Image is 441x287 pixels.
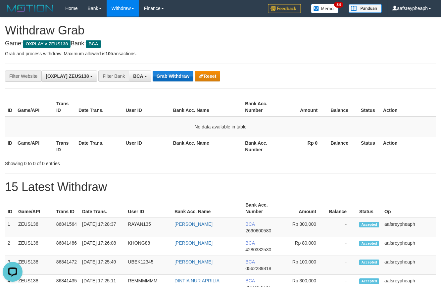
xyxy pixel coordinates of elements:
[326,199,357,218] th: Balance
[358,137,380,156] th: Status
[46,73,89,79] span: [OXPLAY] ZEUS138
[327,98,358,117] th: Balance
[98,71,129,82] div: Filter Bank
[5,180,436,194] h1: 15 Latest Withdraw
[125,256,172,275] td: UBEK12345
[5,40,436,47] h4: Game: Bank:
[5,256,16,275] td: 3
[359,278,379,284] span: Accepted
[349,4,382,13] img: panduan.png
[123,98,171,117] th: User ID
[79,218,125,237] td: [DATE] 17:28:37
[54,137,76,156] th: Trans ID
[334,2,343,8] span: 34
[245,221,255,227] span: BCA
[311,4,339,13] img: Button%20Memo.svg
[133,73,143,79] span: BCA
[5,71,41,82] div: Filter Website
[54,237,79,256] td: 86841486
[281,98,327,117] th: Amount
[79,199,125,218] th: Date Trans.
[5,199,16,218] th: ID
[382,218,436,237] td: aafsreypheaph
[125,218,172,237] td: RAYAN135
[41,71,97,82] button: [OXPLAY] ZEUS138
[326,237,357,256] td: -
[5,98,15,117] th: ID
[382,199,436,218] th: Op
[16,199,54,218] th: Game/API
[326,256,357,275] td: -
[245,278,255,283] span: BCA
[79,237,125,256] td: [DATE] 17:26:08
[245,247,271,252] span: Copy 4280332530 to clipboard
[359,260,379,265] span: Accepted
[195,71,220,81] button: Reset
[54,256,79,275] td: 86841472
[54,199,79,218] th: Trans ID
[245,266,271,271] span: Copy 0562289818 to clipboard
[23,40,71,48] span: OXPLAY > ZEUS138
[15,98,54,117] th: Game/API
[129,71,151,82] button: BCA
[281,218,326,237] td: Rp 300,000
[76,137,123,156] th: Date Trans.
[3,3,23,23] button: Open LiveChat chat widget
[242,137,281,156] th: Bank Acc. Number
[5,137,15,156] th: ID
[245,259,255,264] span: BCA
[268,4,301,13] img: Feedback.jpg
[380,98,436,117] th: Action
[357,199,382,218] th: Status
[76,98,123,117] th: Date Trans.
[171,137,243,156] th: Bank Acc. Name
[358,98,380,117] th: Status
[281,199,326,218] th: Amount
[245,228,271,233] span: Copy 2690600580 to clipboard
[15,137,54,156] th: Game/API
[174,240,213,246] a: [PERSON_NAME]
[327,137,358,156] th: Balance
[245,240,255,246] span: BCA
[172,199,243,218] th: Bank Acc. Name
[359,222,379,227] span: Accepted
[281,237,326,256] td: Rp 80,000
[5,3,55,13] img: MOTION_logo.png
[125,237,172,256] td: KHONG88
[171,98,243,117] th: Bank Acc. Name
[281,137,327,156] th: Rp 0
[5,117,436,137] td: No data available in table
[5,50,436,57] p: Grab and process withdraw. Maximum allowed is transactions.
[174,278,220,283] a: DINTIA NUR APRILIA
[5,218,16,237] td: 1
[359,241,379,246] span: Accepted
[105,51,111,56] strong: 10
[16,218,54,237] td: ZEUS138
[242,98,281,117] th: Bank Acc. Number
[281,256,326,275] td: Rp 100,000
[174,221,213,227] a: [PERSON_NAME]
[5,24,436,37] h1: Withdraw Grab
[243,199,281,218] th: Bank Acc. Number
[86,40,101,48] span: BCA
[125,199,172,218] th: User ID
[54,218,79,237] td: 86841564
[54,98,76,117] th: Trans ID
[123,137,171,156] th: User ID
[5,237,16,256] td: 2
[326,218,357,237] td: -
[153,71,193,81] button: Grab Withdraw
[79,256,125,275] td: [DATE] 17:25:49
[382,237,436,256] td: aafsreypheaph
[174,259,213,264] a: [PERSON_NAME]
[382,256,436,275] td: aafsreypheaph
[16,256,54,275] td: ZEUS138
[16,237,54,256] td: ZEUS138
[5,158,179,167] div: Showing 0 to 0 of 0 entries
[380,137,436,156] th: Action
